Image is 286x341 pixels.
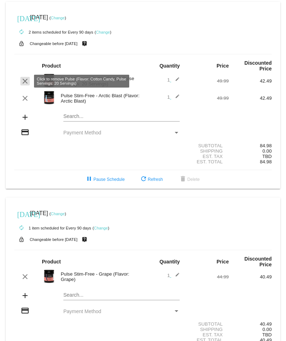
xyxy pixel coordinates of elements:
[63,292,180,298] input: Search...
[42,73,56,88] img: Pulse-20S-Cotton-Candy-Roman-Berezecky-2.png
[167,77,180,83] span: 1
[63,130,180,135] mat-select: Payment Method
[229,95,272,101] div: 42.49
[21,77,29,85] mat-icon: clear
[167,94,180,100] span: 1
[30,41,78,46] small: Changeable before [DATE]
[229,321,272,327] div: 40.49
[49,16,66,20] small: ( )
[229,143,272,148] div: 84.98
[244,60,272,71] strong: Discounted Price
[186,78,229,84] div: 49.99
[217,259,229,265] strong: Price
[262,154,272,159] span: TBD
[79,173,130,186] button: Pause Schedule
[159,63,180,69] strong: Quantity
[94,226,108,230] a: Change
[49,212,66,216] small: ( )
[186,332,229,337] div: Est. Tax
[80,39,89,48] mat-icon: live_help
[85,177,125,182] span: Pause Schedule
[260,159,272,164] span: 84.98
[85,175,93,184] mat-icon: pause
[17,235,26,244] mat-icon: lock_open
[171,77,180,85] mat-icon: edit
[171,272,180,281] mat-icon: edit
[17,39,26,48] mat-icon: lock_open
[14,226,91,230] small: 1 item scheduled for Every 90 days
[262,332,272,337] span: TBD
[21,94,29,103] mat-icon: clear
[262,148,272,154] span: 0.00
[186,159,229,164] div: Est. Total
[186,321,229,327] div: Subtotal
[17,28,26,36] mat-icon: autorenew
[262,327,272,332] span: 0.00
[21,128,29,137] mat-icon: credit_card
[173,173,205,186] button: Delete
[42,63,61,69] strong: Product
[186,95,229,101] div: 49.99
[21,291,29,300] mat-icon: add
[229,78,272,84] div: 42.49
[159,259,180,265] strong: Quantity
[42,269,56,283] img: PulseSF-20S-Grape-Transp.png
[244,256,272,267] strong: Discounted Price
[186,274,229,280] div: 44.99
[186,143,229,148] div: Subtotal
[51,212,65,216] a: Change
[186,327,229,332] div: Shipping
[21,306,29,315] mat-icon: credit_card
[80,235,89,244] mat-icon: live_help
[179,175,187,184] mat-icon: delete
[21,272,29,281] mat-icon: clear
[14,30,93,34] small: 2 items scheduled for Every 90 days
[167,273,180,278] span: 1
[30,237,78,242] small: Changeable before [DATE]
[21,113,29,122] mat-icon: add
[17,14,26,22] mat-icon: [DATE]
[134,173,169,186] button: Refresh
[217,63,229,69] strong: Price
[63,308,180,314] mat-select: Payment Method
[171,94,180,103] mat-icon: edit
[179,177,200,182] span: Delete
[139,177,163,182] span: Refresh
[51,16,65,20] a: Change
[57,93,143,104] div: Pulse Stim-Free - Arctic Blast (Flavor: Arctic Blast)
[186,154,229,159] div: Est. Tax
[229,274,272,280] div: 40.49
[63,114,180,119] input: Search...
[94,30,111,34] small: ( )
[63,130,101,135] span: Payment Method
[93,226,110,230] small: ( )
[57,76,143,87] div: Pulse (Flavor: Cotton Candy, Pulse Servings: 20 Servings)
[96,30,110,34] a: Change
[139,175,148,184] mat-icon: refresh
[17,224,26,232] mat-icon: autorenew
[186,148,229,154] div: Shipping
[63,308,101,314] span: Payment Method
[57,271,143,282] div: Pulse Stim-Free - Grape (Flavor: Grape)
[42,90,56,105] img: PulseSF-20S-Arctic-Blast-1000x1000-Transp-Roman-Berezecky.png
[42,259,61,265] strong: Product
[17,209,26,218] mat-icon: [DATE]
